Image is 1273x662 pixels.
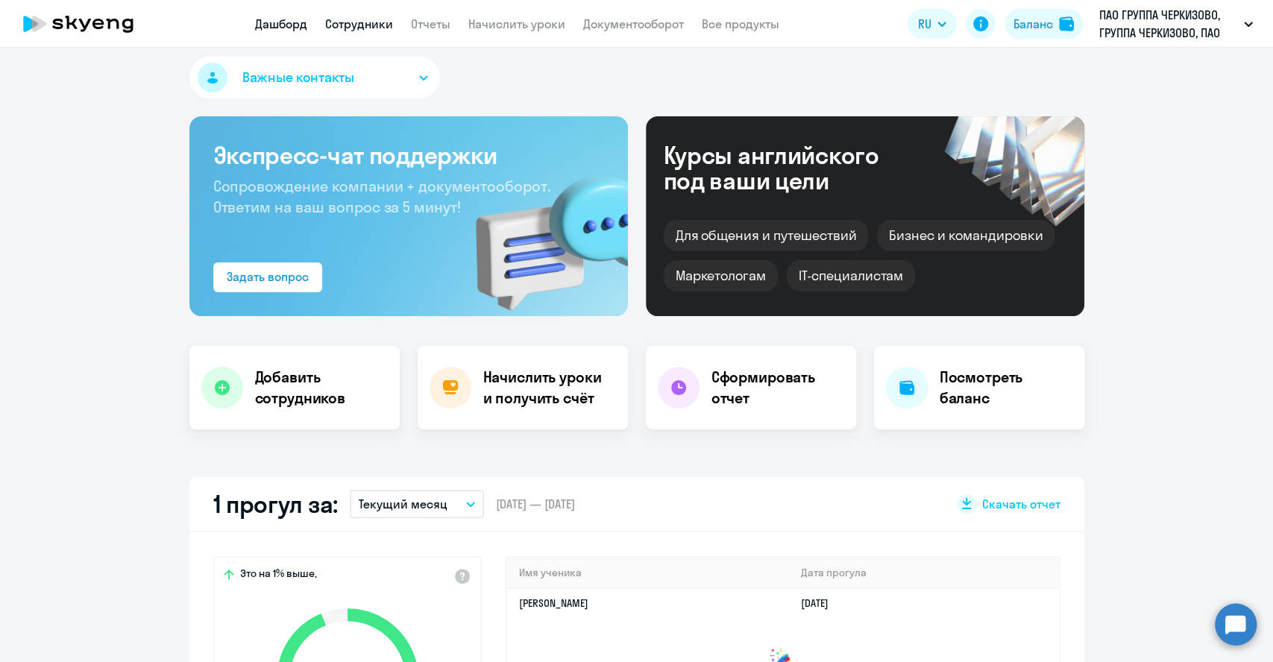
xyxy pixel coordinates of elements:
[213,262,322,292] button: Задать вопрос
[240,567,317,584] span: Это на 1% выше,
[227,268,309,286] div: Задать вопрос
[982,496,1060,512] span: Скачать отчет
[213,177,550,216] span: Сопровождение компании + документооборот. Ответим на ваш вопрос за 5 минут!
[1092,6,1260,42] button: ПАО ГРУППА ЧЕРКИЗОВО, ГРУППА ЧЕРКИЗОВО, ПАО
[702,16,779,31] a: Все продукты
[908,9,957,39] button: RU
[583,16,684,31] a: Документооборот
[350,490,484,518] button: Текущий месяц
[664,220,869,251] div: Для общения и путешествий
[787,260,915,291] div: IT-специалистам
[255,16,307,31] a: Дашборд
[483,367,613,409] h4: Начислить уроки и получить счёт
[918,15,931,33] span: RU
[454,148,628,316] img: bg-img
[801,596,840,610] a: [DATE]
[242,68,354,87] span: Важные контакты
[507,558,790,588] th: Имя ученика
[940,367,1072,409] h4: Посмотреть баланс
[789,558,1058,588] th: Дата прогула
[877,220,1054,251] div: Бизнес и командировки
[711,367,844,409] h4: Сформировать отчет
[411,16,450,31] a: Отчеты
[496,496,575,512] span: [DATE] — [DATE]
[213,489,338,519] h2: 1 прогул за:
[664,260,778,291] div: Маркетологам
[255,367,388,409] h4: Добавить сотрудников
[519,596,588,610] a: [PERSON_NAME]
[1013,15,1053,33] div: Баланс
[664,142,919,193] div: Курсы английского под ваши цели
[213,140,604,170] h3: Экспресс-чат поддержки
[1005,9,1083,39] button: Балансbalance
[325,16,393,31] a: Сотрудники
[468,16,565,31] a: Начислить уроки
[1099,6,1238,42] p: ПАО ГРУППА ЧЕРКИЗОВО, ГРУППА ЧЕРКИЗОВО, ПАО
[189,57,440,98] button: Важные контакты
[359,495,447,513] p: Текущий месяц
[1059,16,1074,31] img: balance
